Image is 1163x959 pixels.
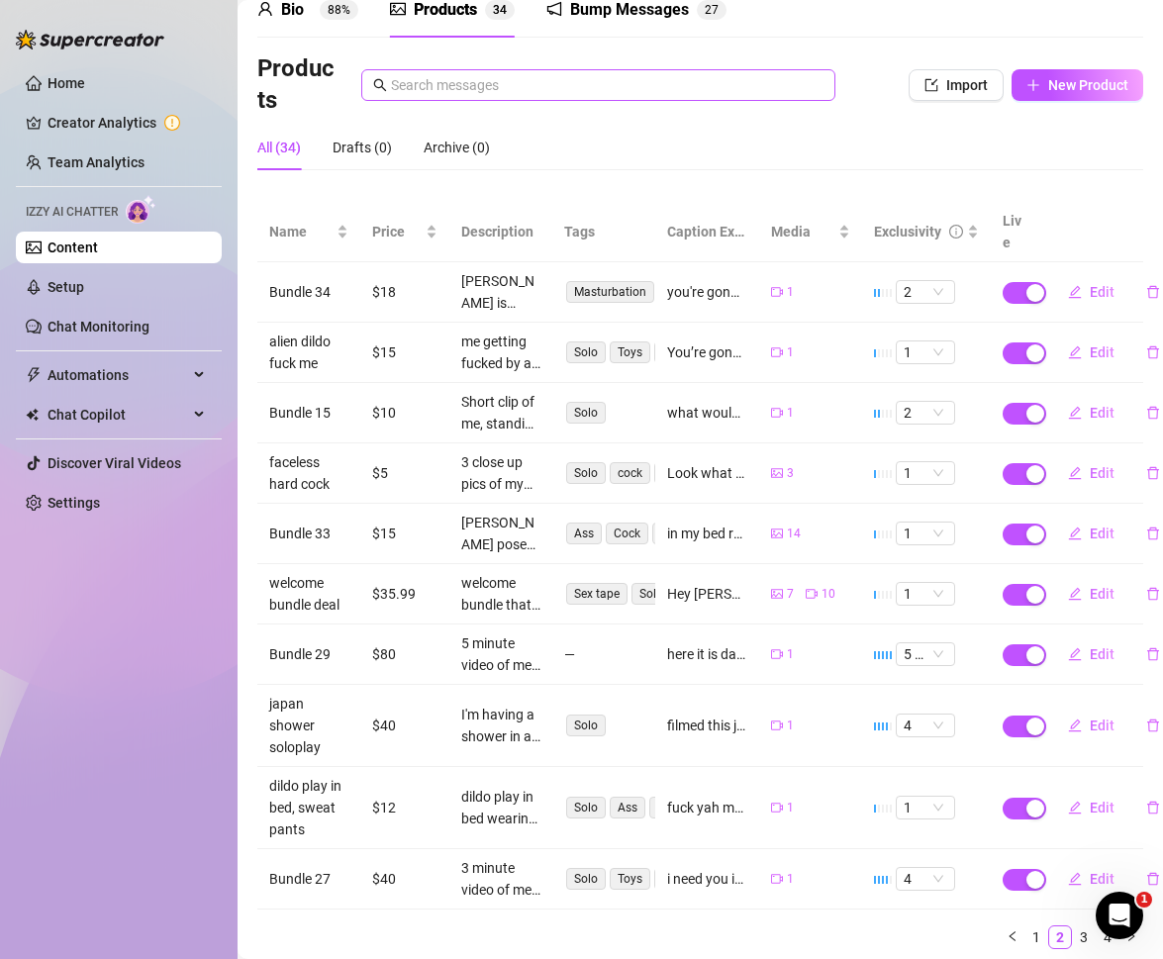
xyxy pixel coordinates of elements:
[1090,405,1115,421] span: Edit
[461,391,540,434] div: Short clip of me, standing completely naked in my living room, spinning around to show my semihar...
[257,564,360,624] td: welcome bundle deal
[372,221,422,242] span: Price
[1068,587,1082,601] span: edit
[257,849,360,910] td: Bundle 27
[1090,871,1115,887] span: Edit
[1090,646,1115,662] span: Edit
[787,585,794,604] span: 7
[360,849,449,910] td: $40
[360,504,449,564] td: $15
[904,402,947,424] span: 2
[1068,647,1082,661] span: edit
[360,685,449,767] td: $40
[1052,638,1130,670] button: Edit
[48,279,84,295] a: Setup
[333,137,392,158] div: Drafts (0)
[1052,276,1130,308] button: Edit
[667,523,746,544] div: in my bed rn in some lingerie atm...look at baby's thick ass and my cock, balls, and tight asshol...
[461,331,540,374] div: me getting fucked by a dildo, alien tentacle inspired dildo. dildo is on a stall, camera shooting...
[461,704,540,747] div: I'm having a shower in a small room, I'm playing with my body and looking into the camera, showin...
[771,467,783,479] span: picture
[269,221,333,242] span: Name
[360,202,449,262] th: Price
[257,323,360,383] td: alien dildo fuck me
[1136,892,1152,908] span: 1
[257,262,360,323] td: Bundle 34
[1025,926,1047,948] a: 1
[461,632,540,676] div: 5 minute video of me in bed wearing my cow boy hat and slutty sexy lingerie and thigh high leathe...
[654,462,699,484] span: chest
[461,270,540,314] div: [PERSON_NAME] is shirtless except for a cropped white tank, showing off his toned chest and abs w...
[1146,345,1160,359] span: delete
[712,3,719,17] span: 7
[360,383,449,443] td: $10
[1012,69,1143,101] button: New Product
[1146,406,1160,420] span: delete
[771,588,783,600] span: picture
[552,202,655,262] th: Tags
[1048,925,1072,949] li: 2
[667,462,746,484] div: Look what u did to my sir … I'm so hard and need my hole to be played with 🥵🥵
[566,341,606,363] span: Solo
[48,399,188,431] span: Chat Copilot
[1090,465,1115,481] span: Edit
[1052,397,1130,429] button: Edit
[1001,925,1024,949] li: Previous Page
[26,203,118,222] span: Izzy AI Chatter
[461,512,540,555] div: [PERSON_NAME] poses in a bedroom wearing sheer purple mesh underwear with black straps, showing o...
[904,281,947,303] span: 2
[667,643,746,665] div: here it is daddy, lets cum together... [PERSON_NAME]me look daddy right in the eyes getting fucke...
[1146,647,1160,661] span: delete
[1068,406,1082,420] span: edit
[257,383,360,443] td: Bundle 15
[1146,285,1160,299] span: delete
[257,443,360,504] td: faceless hard cock
[566,715,606,736] span: Solo
[461,451,540,495] div: 3 close up pics of my hard cock, one with me pinching my nipple, my chest looking big, faceless, ...
[48,495,100,511] a: Settings
[552,624,655,685] td: —
[904,797,947,818] span: 1
[705,3,712,17] span: 2
[1090,586,1115,602] span: Edit
[787,404,794,423] span: 1
[771,802,783,814] span: video-camera
[48,107,206,139] a: Creator Analytics exclamation-circle
[500,3,507,17] span: 4
[1052,336,1130,368] button: Edit
[904,462,947,484] span: 1
[610,868,650,890] span: Toys
[771,719,783,731] span: video-camera
[26,367,42,383] span: thunderbolt
[424,137,490,158] div: Archive (0)
[257,767,360,849] td: dildo play in bed, sweat pants
[360,767,449,849] td: $12
[649,797,690,818] span: Toys
[771,527,783,539] span: picture
[904,715,947,736] span: 4
[822,585,835,604] span: 10
[566,402,606,424] span: Solo
[360,262,449,323] td: $18
[652,523,694,544] span: Balls
[1096,892,1143,939] iframe: Intercom live chat
[904,643,947,665] span: 5 🔥
[610,341,650,363] span: Toys
[1001,925,1024,949] button: left
[1068,466,1082,480] span: edit
[1052,863,1130,895] button: Edit
[631,583,671,605] span: Solo
[257,685,360,767] td: japan shower soloplay
[904,583,947,605] span: 1
[1146,801,1160,815] span: delete
[360,564,449,624] td: $35.99
[806,588,818,600] span: video-camera
[566,583,628,605] span: Sex tape
[360,443,449,504] td: $5
[1090,526,1115,541] span: Edit
[771,286,783,298] span: video-camera
[1052,710,1130,741] button: Edit
[667,868,746,890] div: i need you in me so much...🥵 imagine me sucking your cock whilst you tease my hole at the same ti...
[655,202,758,262] th: Caption Example
[667,715,746,736] div: filmed this just now, wish you were with me in the shower 🙈😈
